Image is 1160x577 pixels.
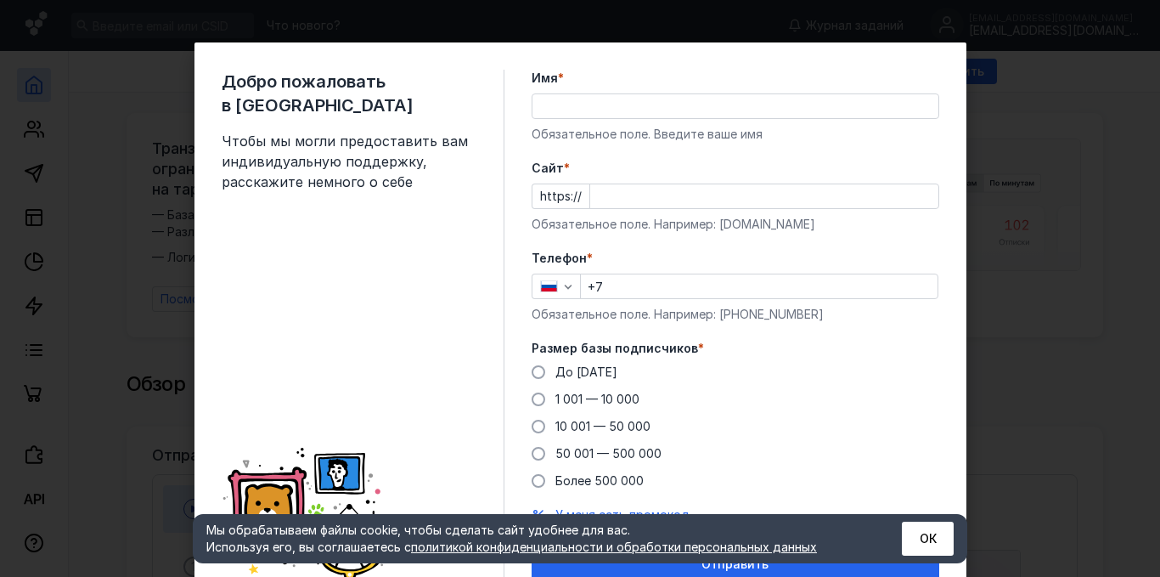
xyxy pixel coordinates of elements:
[555,473,644,488] span: Более 500 000
[555,392,639,406] span: 1 001 — 10 000
[206,522,860,556] div: Мы обрабатываем файлы cookie, чтобы сделать сайт удобнее для вас. Используя его, вы соглашаетесь c
[532,340,698,357] span: Размер базы подписчиков
[532,306,939,323] div: Обязательное поле. Например: [PHONE_NUMBER]
[555,506,690,523] button: У меня есть промокод
[222,131,476,192] span: Чтобы мы могли предоставить вам индивидуальную поддержку, расскажите немного о себе
[555,507,690,522] span: У меня есть промокод
[411,540,817,554] a: политикой конфиденциальности и обработки персональных данных
[532,216,939,233] div: Обязательное поле. Например: [DOMAIN_NAME]
[701,557,769,572] span: Отправить
[532,70,558,87] span: Имя
[222,70,476,117] span: Добро пожаловать в [GEOGRAPHIC_DATA]
[555,446,662,461] span: 50 001 — 500 000
[532,160,564,177] span: Cайт
[555,365,617,379] span: До [DATE]
[532,250,587,267] span: Телефон
[555,419,650,433] span: 10 001 — 50 000
[532,126,939,143] div: Обязательное поле. Введите ваше имя
[902,522,954,556] button: ОК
